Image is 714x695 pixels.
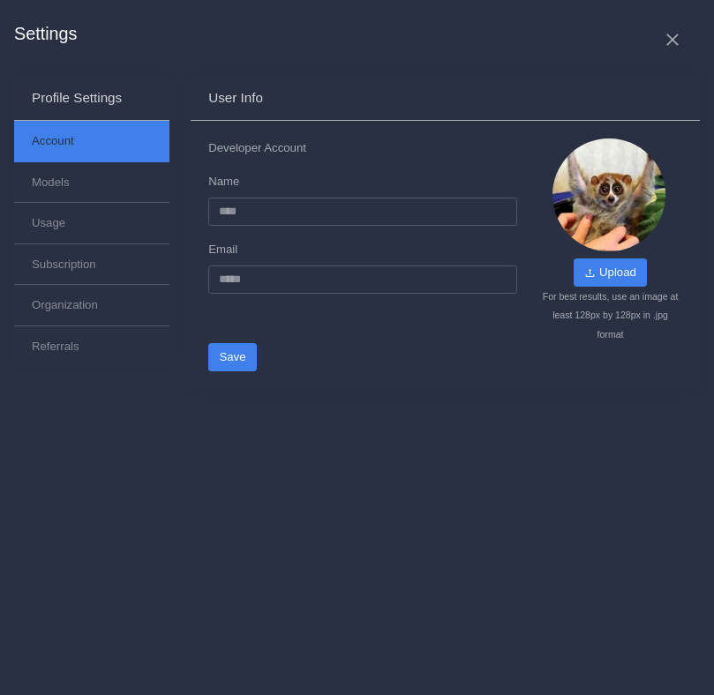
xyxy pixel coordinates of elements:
[14,285,169,325] button: Organization
[14,162,169,203] button: Models
[14,203,169,243] button: Usage
[208,138,517,157] p: Developer Account
[14,121,169,161] button: Account
[32,90,152,106] div: Profile Settings
[208,90,682,106] div: User Info
[14,24,77,45] h1: Settings
[208,172,239,191] label: Name
[208,240,237,258] label: Email
[543,291,679,340] small: For best results, use an image at least 128px by 128px in .jpg format
[574,258,647,286] button: Upload
[208,343,256,370] button: Save
[14,244,169,285] button: Subscription
[14,326,169,366] button: Referrals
